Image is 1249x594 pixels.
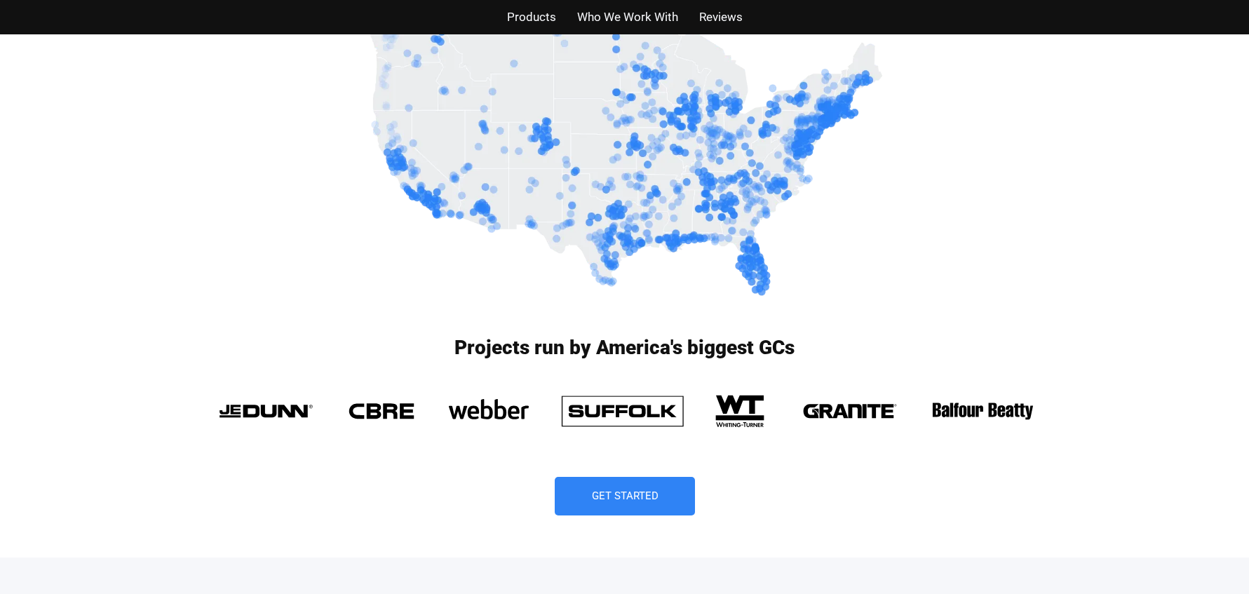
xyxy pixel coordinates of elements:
[591,491,658,501] span: Get Started
[507,7,556,27] a: Products
[699,7,743,27] a: Reviews
[555,477,695,515] a: Get Started
[577,7,678,27] a: Who We Work With
[204,338,1046,358] h3: Projects run by America's biggest GCs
